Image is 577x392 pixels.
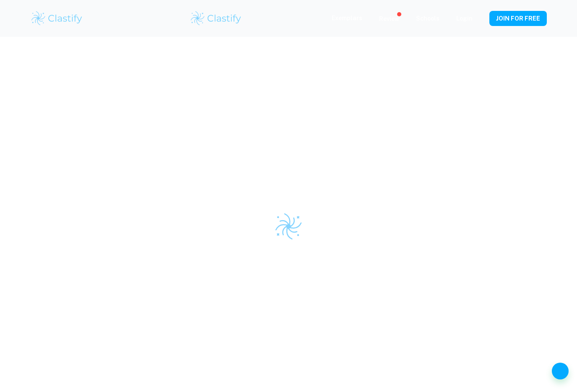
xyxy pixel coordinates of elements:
img: Clastify logo [30,10,83,27]
a: Schools [416,15,439,22]
button: JOIN FOR FREE [489,11,547,26]
p: Exemplars [332,13,362,23]
p: Review [379,14,399,23]
a: Login [456,15,473,22]
img: Clastify logo [190,10,243,27]
button: Help and Feedback [552,363,569,379]
img: Clastify logo [274,212,303,241]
